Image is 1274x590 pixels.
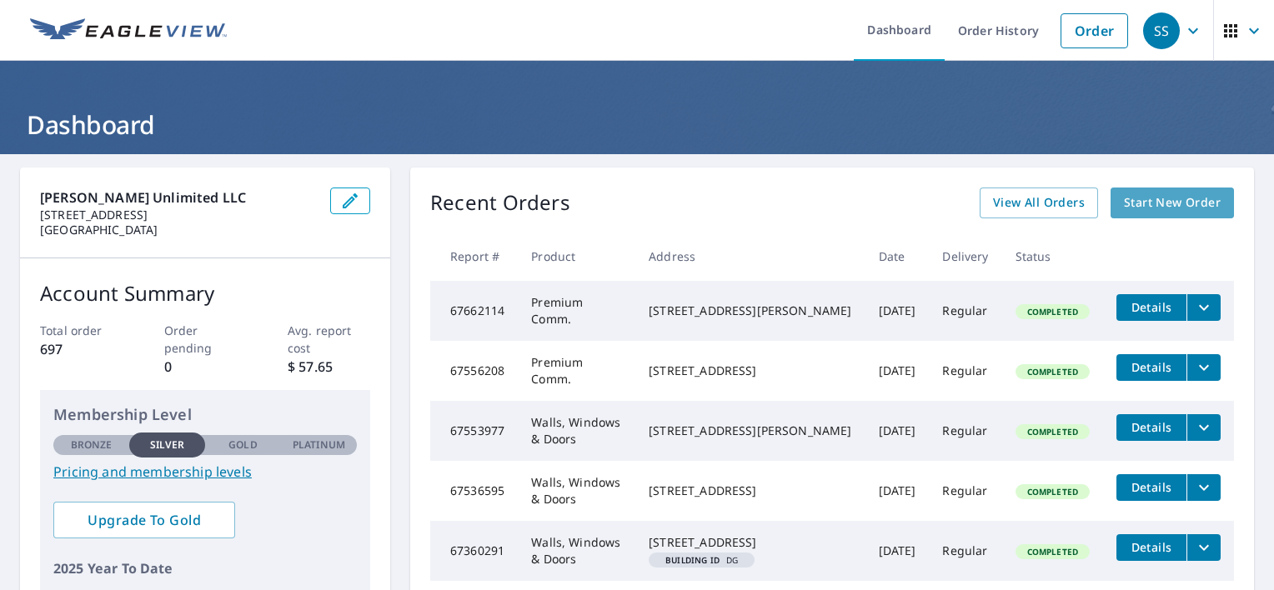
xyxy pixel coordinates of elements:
[649,362,851,379] div: [STREET_ADDRESS]
[1186,534,1221,561] button: filesDropdownBtn-67360291
[865,281,930,341] td: [DATE]
[1116,414,1186,441] button: detailsBtn-67553977
[929,281,1001,341] td: Regular
[288,322,370,357] p: Avg. report cost
[1017,546,1088,557] span: Completed
[1116,534,1186,561] button: detailsBtn-67360291
[865,341,930,401] td: [DATE]
[288,357,370,377] p: $ 57.65
[228,437,257,452] p: Gold
[164,322,247,357] p: Order pending
[1017,426,1088,437] span: Completed
[430,341,518,401] td: 67556208
[150,437,185,452] p: Silver
[40,339,123,359] p: 697
[518,401,635,461] td: Walls, Windows & Doors
[40,278,370,308] p: Account Summary
[655,556,748,564] span: DG
[1116,354,1186,381] button: detailsBtn-67556208
[71,437,113,452] p: Bronze
[40,222,317,237] p: [GEOGRAPHIC_DATA]
[635,232,865,281] th: Address
[20,107,1254,142] h1: Dashboard
[865,521,930,581] td: [DATE]
[1143,12,1180,49] div: SS
[518,341,635,401] td: Premium Comm.
[1186,294,1221,321] button: filesDropdownBtn-67662114
[430,232,518,281] th: Report #
[929,401,1001,461] td: Regular
[649,302,851,319] div: [STREET_ADDRESS][PERSON_NAME]
[1061,13,1128,48] a: Order
[1186,474,1221,501] button: filesDropdownBtn-67536595
[430,281,518,341] td: 67662114
[53,462,357,482] a: Pricing and membership levels
[1186,354,1221,381] button: filesDropdownBtn-67556208
[993,192,1085,213] span: View All Orders
[430,461,518,521] td: 67536595
[929,461,1001,521] td: Regular
[929,521,1001,581] td: Regular
[518,521,635,581] td: Walls, Windows & Doors
[1017,486,1088,497] span: Completed
[665,556,720,564] em: Building ID
[1126,419,1176,435] span: Details
[1002,232,1103,281] th: Status
[865,461,930,521] td: [DATE]
[1017,366,1088,377] span: Completed
[929,232,1001,281] th: Delivery
[649,534,851,551] div: [STREET_ADDRESS]
[649,482,851,499] div: [STREET_ADDRESS]
[865,232,930,281] th: Date
[164,357,247,377] p: 0
[1126,359,1176,375] span: Details
[53,502,235,538] a: Upgrade To Gold
[1111,187,1234,218] a: Start New Order
[30,18,227,43] img: EV Logo
[430,187,570,218] p: Recent Orders
[1126,479,1176,495] span: Details
[53,558,357,578] p: 2025 Year To Date
[649,422,851,439] div: [STREET_ADDRESS][PERSON_NAME]
[430,401,518,461] td: 67553977
[67,511,222,529] span: Upgrade To Gold
[518,461,635,521] td: Walls, Windows & Doors
[1126,539,1176,555] span: Details
[1017,306,1088,317] span: Completed
[40,322,123,339] p: Total order
[929,341,1001,401] td: Regular
[980,187,1098,218] a: View All Orders
[1126,299,1176,315] span: Details
[40,187,317,207] p: [PERSON_NAME] Unlimited LLC
[1116,294,1186,321] button: detailsBtn-67662114
[518,232,635,281] th: Product
[865,401,930,461] td: [DATE]
[293,437,345,452] p: Platinum
[430,521,518,581] td: 67360291
[518,281,635,341] td: Premium Comm.
[1186,414,1221,441] button: filesDropdownBtn-67553977
[53,403,357,426] p: Membership Level
[1116,474,1186,501] button: detailsBtn-67536595
[1124,192,1221,213] span: Start New Order
[40,207,317,222] p: [STREET_ADDRESS]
